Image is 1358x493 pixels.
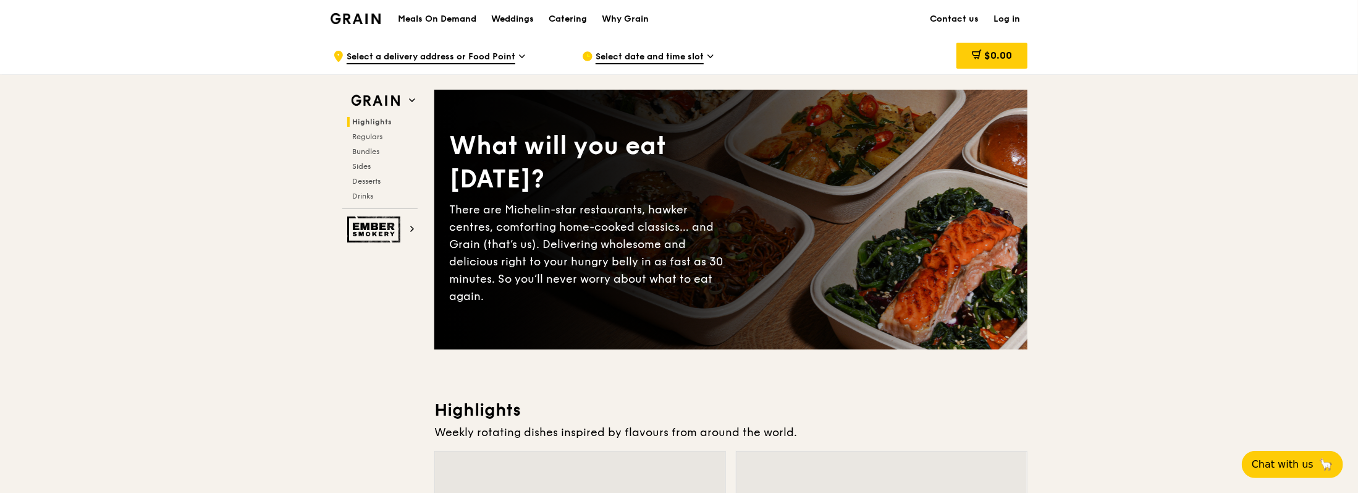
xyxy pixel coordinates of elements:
span: Drinks [352,192,373,200]
h3: Highlights [434,399,1027,421]
span: $0.00 [984,49,1012,61]
img: Grain web logo [347,90,404,112]
div: Weekly rotating dishes inspired by flavours from around the world. [434,424,1027,441]
span: Select date and time slot [596,51,704,64]
a: Contact us [922,1,986,38]
img: Ember Smokery web logo [347,216,404,242]
span: Chat with us [1252,457,1314,472]
div: Why Grain [602,1,649,38]
a: Log in [986,1,1027,38]
a: Weddings [484,1,541,38]
span: Regulars [352,132,382,141]
span: Bundles [352,147,379,156]
button: Chat with us🦙 [1242,451,1343,478]
h1: Meals On Demand [398,13,476,25]
span: Highlights [352,118,392,126]
span: Desserts [352,177,381,186]
img: Grain [331,13,381,24]
span: Sides [352,162,371,171]
div: There are Michelin-star restaurants, hawker centres, comforting home-cooked classics… and Grain (... [449,201,731,305]
div: Catering [549,1,587,38]
div: Weddings [491,1,534,38]
div: What will you eat [DATE]? [449,129,731,196]
a: Why Grain [594,1,656,38]
span: Select a delivery address or Food Point [347,51,515,64]
span: 🦙 [1318,457,1333,472]
a: Catering [541,1,594,38]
